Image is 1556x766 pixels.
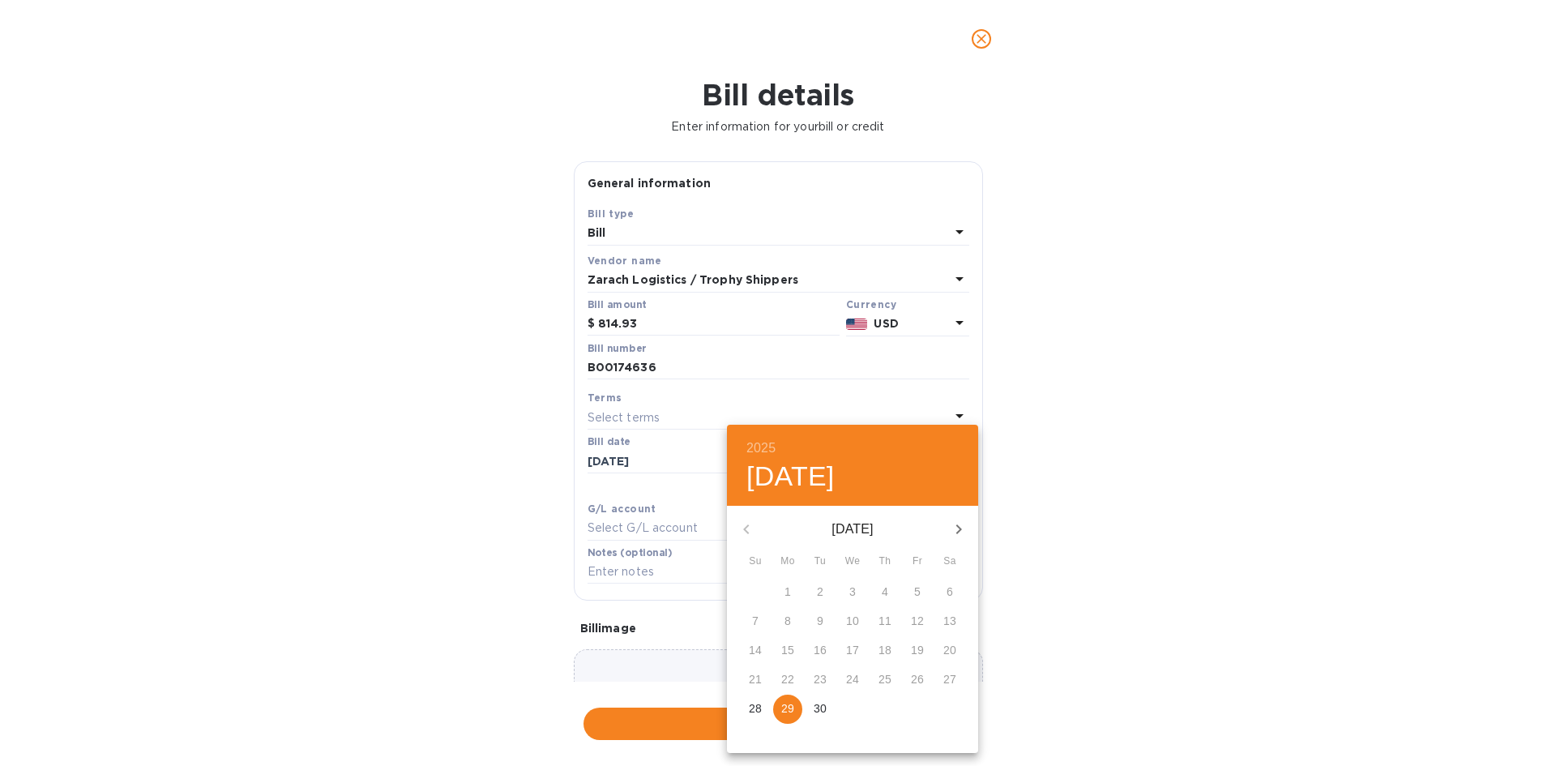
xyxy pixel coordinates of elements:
button: 2025 [746,437,776,460]
p: 29 [781,700,794,717]
span: Th [870,554,900,570]
span: Mo [773,554,802,570]
button: 28 [741,695,770,724]
span: Su [741,554,770,570]
p: 28 [749,700,762,717]
button: 29 [773,695,802,724]
p: 30 [814,700,827,717]
span: Tu [806,554,835,570]
button: 30 [806,695,835,724]
span: We [838,554,867,570]
span: Fr [903,554,932,570]
span: Sa [935,554,964,570]
button: [DATE] [746,460,835,494]
p: [DATE] [766,520,939,539]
